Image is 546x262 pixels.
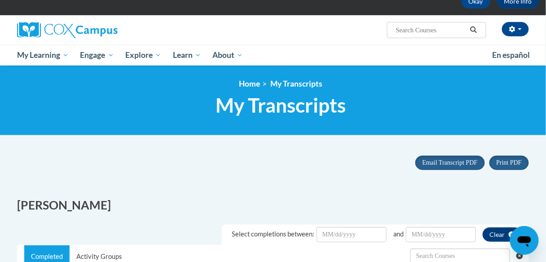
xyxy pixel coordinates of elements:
[17,197,266,214] h2: [PERSON_NAME]
[317,227,387,242] input: Date Input
[489,156,529,170] button: Print PDF
[216,93,346,117] span: My Transcripts
[212,50,243,61] span: About
[497,159,522,166] span: Print PDF
[173,50,201,61] span: Learn
[415,156,485,170] button: Email Transcript PDF
[467,25,480,35] button: Search
[17,22,118,38] img: Cox Campus
[406,227,476,242] input: Date Input
[270,79,322,88] span: My Transcripts
[17,22,179,38] a: Cox Campus
[423,159,478,166] span: Email Transcript PDF
[502,22,529,36] button: Account Settings
[11,45,75,65] a: My Learning
[75,45,120,65] a: Engage
[207,45,249,65] a: About
[17,50,69,61] span: My Learning
[395,25,467,35] input: Search Courses
[492,50,530,60] span: En español
[80,50,114,61] span: Engage
[232,230,314,238] span: Select completions between:
[125,50,161,61] span: Explore
[483,227,522,242] button: clear
[10,45,536,65] div: Main menu
[167,45,207,65] a: Learn
[239,79,260,88] a: Home
[486,46,536,65] a: En español
[119,45,167,65] a: Explore
[393,230,404,238] span: and
[510,226,539,255] iframe: Button to launch messaging window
